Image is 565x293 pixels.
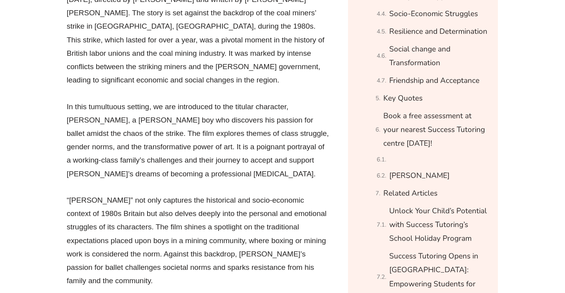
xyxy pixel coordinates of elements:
iframe: Chat Widget [430,204,565,293]
a: Book a free assessment at your nearest Success Tutoring centre [DATE]! [383,109,488,151]
p: “[PERSON_NAME]” not only captures the historical and socio-economic context of 1980s Britain but ... [67,194,330,288]
a: Key Quotes [383,92,423,105]
a: Unlock Your Child’s Potential with Success Tutoring’s School Holiday Program [389,204,488,246]
a: Socio-Economic Struggles [389,7,478,21]
a: [PERSON_NAME] [389,169,450,183]
a: Social change and Transformation [389,42,488,70]
a: Resilience and Determination [389,25,487,38]
a: Friendship and Acceptance [389,74,479,88]
a: Related Articles [383,187,437,200]
p: In this tumultuous setting, we are introduced to the titular character, [PERSON_NAME], a [PERSON_... [67,100,330,181]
